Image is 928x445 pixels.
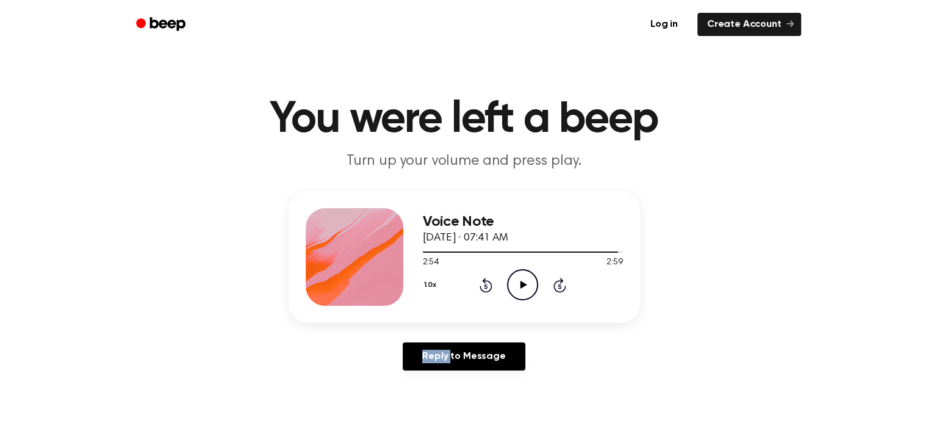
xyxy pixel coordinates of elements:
[423,256,439,269] span: 2:54
[697,13,801,36] a: Create Account
[638,10,690,38] a: Log in
[152,98,777,142] h1: You were left a beep
[230,151,699,172] p: Turn up your volume and press play.
[423,275,441,295] button: 1.0x
[128,13,196,37] a: Beep
[606,256,622,269] span: 2:59
[423,233,508,244] span: [DATE] · 07:41 AM
[423,214,623,230] h3: Voice Note
[403,342,525,371] a: Reply to Message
